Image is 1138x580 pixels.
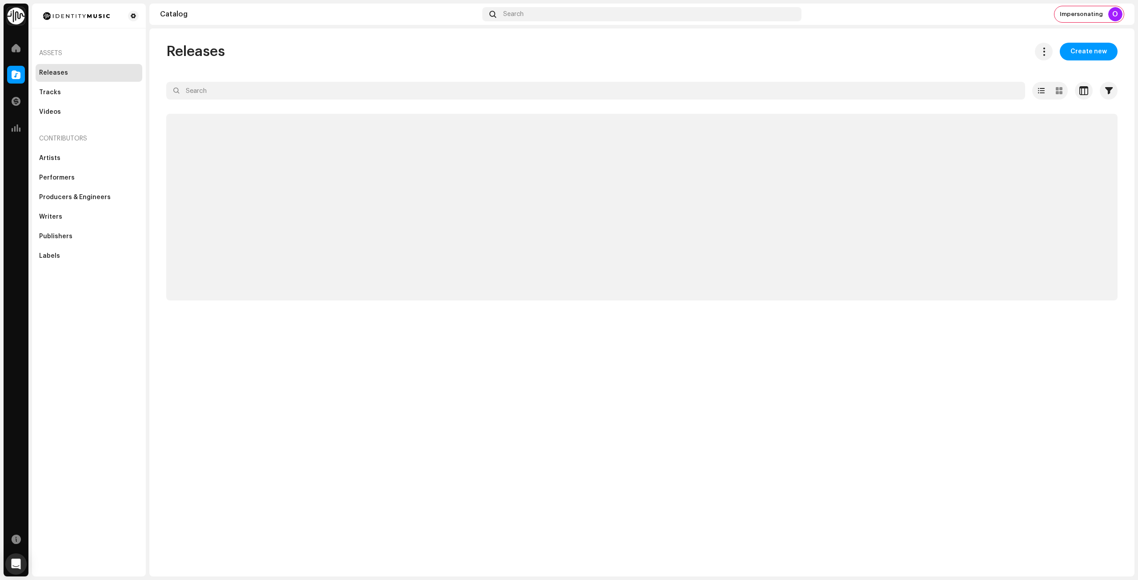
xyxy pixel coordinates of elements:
[1070,43,1107,60] span: Create new
[39,174,75,181] div: Performers
[39,108,61,116] div: Videos
[36,208,142,226] re-m-nav-item: Writers
[1108,7,1122,21] div: O
[160,11,479,18] div: Catalog
[39,233,72,240] div: Publishers
[36,149,142,167] re-m-nav-item: Artists
[36,247,142,265] re-m-nav-item: Labels
[36,43,142,64] re-a-nav-header: Assets
[36,188,142,206] re-m-nav-item: Producers & Engineers
[36,84,142,101] re-m-nav-item: Tracks
[1060,43,1118,60] button: Create new
[503,11,524,18] span: Search
[36,103,142,121] re-m-nav-item: Videos
[1060,11,1103,18] span: Impersonating
[39,194,111,201] div: Producers & Engineers
[36,228,142,245] re-m-nav-item: Publishers
[39,252,60,260] div: Labels
[7,7,25,25] img: 0f74c21f-6d1c-4dbc-9196-dbddad53419e
[39,69,68,76] div: Releases
[36,128,142,149] re-a-nav-header: Contributors
[39,155,60,162] div: Artists
[166,43,225,60] span: Releases
[166,82,1025,100] input: Search
[36,64,142,82] re-m-nav-item: Releases
[5,553,27,575] div: Open Intercom Messenger
[39,213,62,220] div: Writers
[39,89,61,96] div: Tracks
[36,169,142,187] re-m-nav-item: Performers
[39,11,114,21] img: 185c913a-8839-411b-a7b9-bf647bcb215e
